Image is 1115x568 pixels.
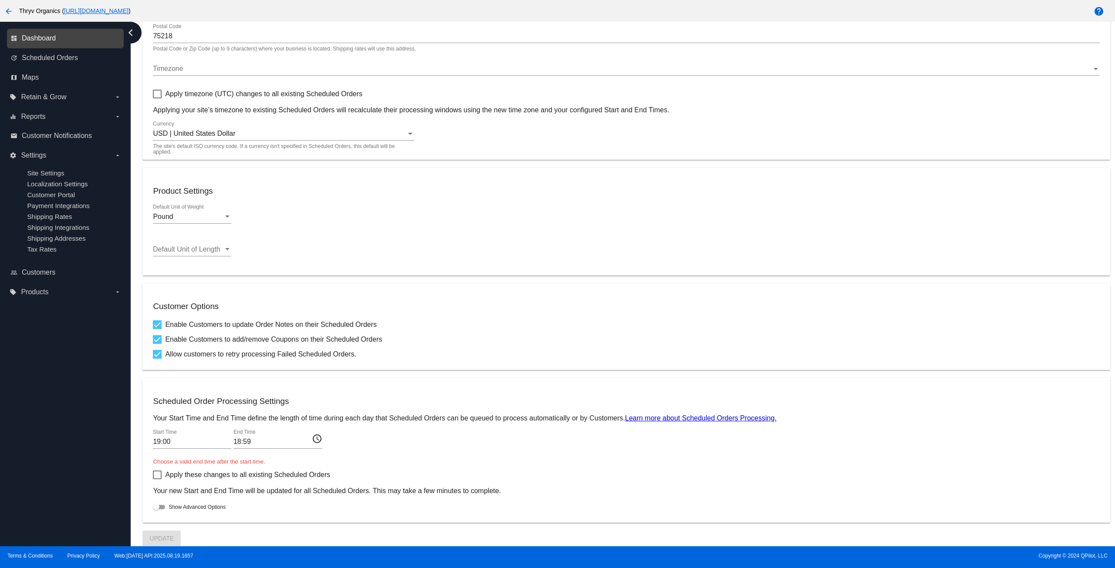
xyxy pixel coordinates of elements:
span: Default Unit of Length [153,245,220,253]
a: Shipping Addresses [27,235,85,242]
i: local_offer [10,289,17,296]
input: Postal Code [153,32,1099,40]
small: Choose a valid end time after the start time. [153,458,265,465]
mat-icon: access_time [312,433,322,444]
i: arrow_drop_down [114,152,121,159]
i: settings [10,152,17,159]
i: update [10,54,17,61]
a: map Maps [10,71,121,84]
div: Postal Code or Zip Code (up to 9 characters) where your business is located. Shipping rates will ... [153,46,416,52]
a: Learn more about Scheduled Orders Processing. [625,414,777,422]
span: Reports [21,113,45,121]
span: Maps [22,74,39,81]
input: End Time [233,438,312,446]
a: Localization Settings [27,180,88,188]
h3: Customer Options [153,302,1099,311]
a: Shipping Integrations [27,224,89,231]
i: local_offer [10,94,17,101]
p: Your Start Time and End Time define the length of time during each day that Scheduled Orders can ... [153,414,1099,422]
i: chevron_left [124,26,138,40]
i: equalizer [10,113,17,120]
a: Customer Portal [27,191,75,198]
i: arrow_drop_down [114,289,121,296]
mat-select: Currency [153,130,414,138]
i: email [10,132,17,139]
i: map [10,74,17,81]
a: Web:[DATE] API:2025.08.19.1657 [115,553,193,559]
a: Terms & Conditions [7,553,53,559]
mat-select: Timezone [153,65,1099,73]
span: Customer Notifications [22,132,92,140]
h3: Product Settings [153,186,1099,196]
a: email Customer Notifications [10,129,121,143]
button: Update [142,531,181,546]
span: Timezone [153,65,183,72]
a: Shipping Rates [27,213,72,220]
a: people_outline Customers [10,266,121,279]
span: Enable Customers to update Order Notes on their Scheduled Orders [165,319,377,330]
i: arrow_drop_down [114,94,121,101]
i: dashboard [10,35,17,42]
span: Scheduled Orders [22,54,78,62]
a: dashboard Dashboard [10,31,121,45]
span: Dashboard [22,34,56,42]
span: Show Advanced Options [169,503,226,511]
mat-icon: help [1094,6,1104,17]
i: people_outline [10,269,17,276]
mat-hint: The site's default ISO currency code. If a currency isn’t specified in Scheduled Orders, this def... [153,144,409,155]
a: Payment Integrations [27,202,90,209]
a: Privacy Policy [68,553,100,559]
i: arrow_drop_down [114,113,121,120]
a: [URL][DOMAIN_NAME] [64,7,128,14]
span: Customers [22,269,55,276]
mat-icon: arrow_back [3,6,14,17]
p: Your new Start and End Time will be updated for all Scheduled Orders. This may take a few minutes... [153,487,1099,495]
span: Apply these changes to all existing Scheduled Orders [165,470,330,480]
span: Allow customers to retry processing Failed Scheduled Orders. [165,349,356,360]
span: Enable Customers to add/remove Coupons on their Scheduled Orders [165,334,382,345]
input: Start Time [153,438,231,446]
p: Applying your site’s timezone to existing Scheduled Orders will recalculate their processing wind... [153,106,1099,114]
span: Copyright © 2024 QPilot, LLC [565,553,1108,559]
h3: Scheduled Order Processing Settings [153,397,1099,406]
span: Apply timezone (UTC) changes to all existing Scheduled Orders [165,89,362,99]
span: Pound [153,213,173,220]
a: Site Settings [27,169,64,177]
span: Retain & Grow [21,93,66,101]
span: Products [21,288,48,296]
mat-select: Default Unit of Length [153,245,231,253]
span: Update [150,535,174,542]
mat-select: Default Unit of Weight [153,213,231,221]
span: Settings [21,151,46,159]
span: Thryv Organics ( ) [19,7,131,14]
a: update Scheduled Orders [10,51,121,65]
span: USD | United States Dollar [153,130,235,137]
a: Tax Rates [27,245,57,253]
